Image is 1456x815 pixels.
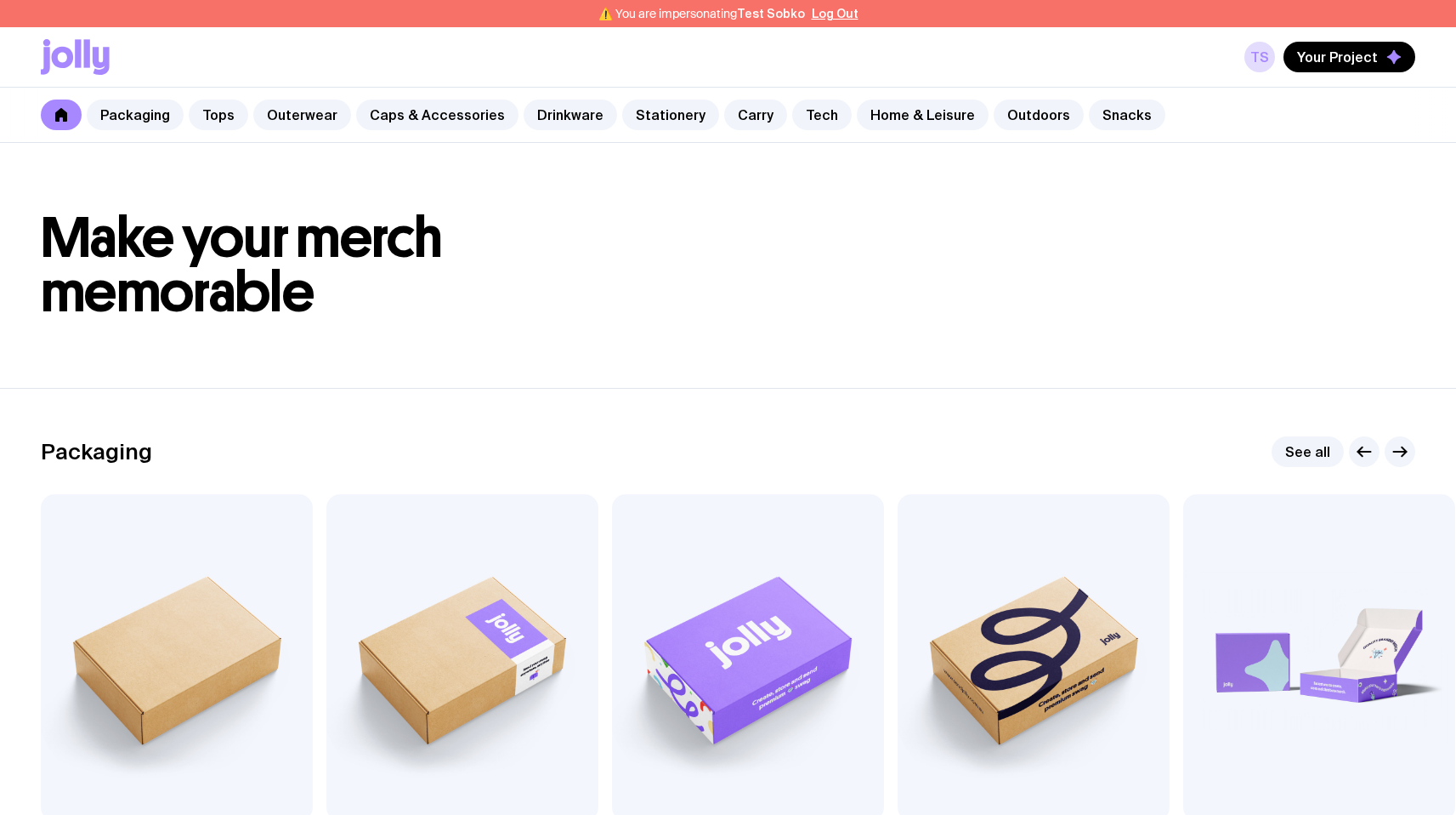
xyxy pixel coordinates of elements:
a: Carry [724,100,787,130]
a: See all [1272,436,1344,467]
span: Test Sobko [737,7,805,20]
span: ⚠️ You are impersonating [598,7,805,20]
a: Tech [792,100,852,130]
a: Drinkware [524,100,617,130]
button: Your Project [1283,42,1415,72]
span: Your Project [1297,48,1378,66]
a: Packaging [87,100,184,130]
button: Log Out [812,7,858,20]
a: Tops [189,100,248,130]
h2: Packaging [41,439,152,464]
a: TS [1244,42,1275,72]
a: Home & Leisure [857,100,989,130]
a: Stationery [622,100,719,130]
span: Make your merch memorable [41,204,443,326]
a: Snacks [1089,100,1165,130]
a: Caps & Accessories [356,100,518,130]
a: Outerwear [253,100,351,130]
a: Outdoors [994,100,1084,130]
